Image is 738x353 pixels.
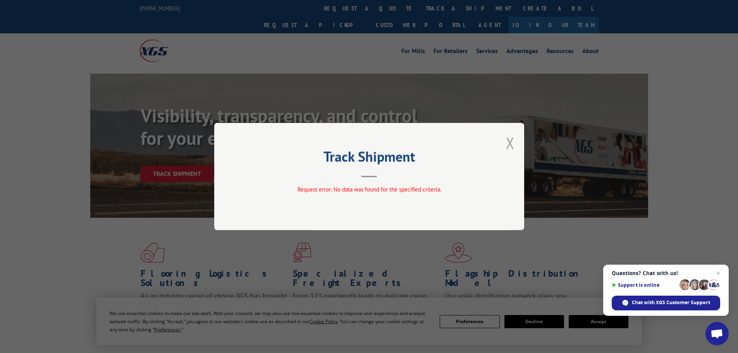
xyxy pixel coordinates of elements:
span: Chat with XGS Customer Support [632,299,710,306]
div: Chat with XGS Customer Support [612,296,720,310]
h2: Track Shipment [253,151,485,166]
span: Questions? Chat with us! [612,270,720,276]
span: Close chat [714,269,723,278]
div: Open chat [705,322,729,345]
span: Request error: No data was found for the specified criteria. [297,186,441,193]
span: Support is online [612,282,677,288]
button: Close modal [506,133,514,153]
